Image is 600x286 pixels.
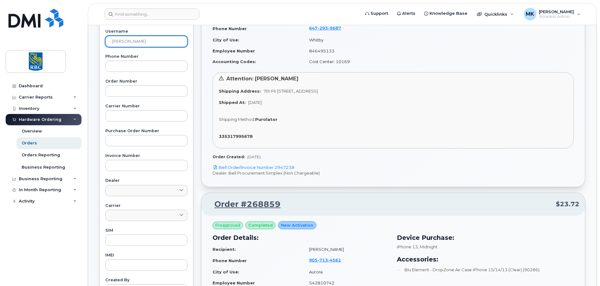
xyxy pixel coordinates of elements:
[219,89,261,94] strong: Shipping Address:
[318,257,328,262] span: 713
[213,247,236,252] strong: Recipient:
[213,170,574,176] p: Dealer: Bell Procurement Simplex (Non Chargeable)
[105,30,187,34] label: Username
[303,35,389,46] td: Whitby
[556,200,579,209] span: $23.72
[213,280,255,285] strong: Employee Number
[303,244,389,255] td: [PERSON_NAME]
[397,267,574,273] li: Blu Element - DropZone Air Case iPhone 15/14/13 (Clear) (90286)
[303,56,389,67] td: Cost Center: 10169
[248,100,262,105] span: [DATE]
[105,204,187,208] label: Carrier
[539,14,574,19] span: Wireless Admin
[309,25,349,30] a: 6472939687
[213,37,239,42] strong: City of Use:
[105,79,187,84] label: Order Number
[104,8,199,20] input: Find something...
[318,25,328,30] span: 293
[213,233,389,242] h3: Order Details:
[105,129,187,133] label: Purchase Order Number
[105,55,187,59] label: Phone Number
[213,165,294,170] a: Bell Order/Invoice Number 2947238
[105,253,187,257] label: IMEI
[247,154,261,159] span: [DATE]
[328,257,341,262] span: 4561
[215,223,240,228] span: Preapproved
[219,134,255,139] a: 335317995678
[526,10,534,18] span: MK
[309,25,341,30] span: 647
[207,199,281,210] a: Order #268859
[539,9,574,14] span: [PERSON_NAME]
[328,25,341,30] span: 9687
[418,244,438,249] span: , Midnight
[105,104,187,108] label: Carrier Number
[219,134,253,139] strong: 335317995678
[105,229,187,233] label: SIM
[397,244,418,249] span: iPhone 13
[213,48,255,53] strong: Employee Number
[303,267,389,278] td: Aurora
[361,7,392,20] a: Support
[248,222,273,228] span: completed
[226,76,298,82] span: Attention: [PERSON_NAME]
[303,46,389,57] td: 846495133
[105,278,187,282] label: Created By
[397,255,574,264] h3: Accessories:
[219,100,246,105] strong: Shipped At:
[263,89,318,94] span: 7th Flr [STREET_ADDRESS]
[281,222,313,228] span: New Activation
[371,10,388,17] span: Support
[213,154,245,159] strong: Order Created:
[213,26,247,31] strong: Phone Number
[213,269,239,274] strong: City of Use:
[105,154,187,158] label: Invoice Number
[429,10,467,17] span: Knowledge Base
[105,179,187,183] label: Dealer
[309,257,349,262] a: 9057134561
[213,258,247,263] strong: Phone Number
[420,7,472,20] a: Knowledge Base
[397,233,574,242] h3: Device Purchase:
[219,117,255,122] span: Shipping Method:
[255,117,277,122] strong: Purolator
[309,257,341,262] span: 905
[472,8,518,20] div: Quicklinks
[392,7,420,20] a: Alerts
[213,59,256,64] strong: Accounting Codes:
[519,8,585,20] div: Mark Koa
[484,12,507,17] span: Quicklinks
[402,10,415,17] span: Alerts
